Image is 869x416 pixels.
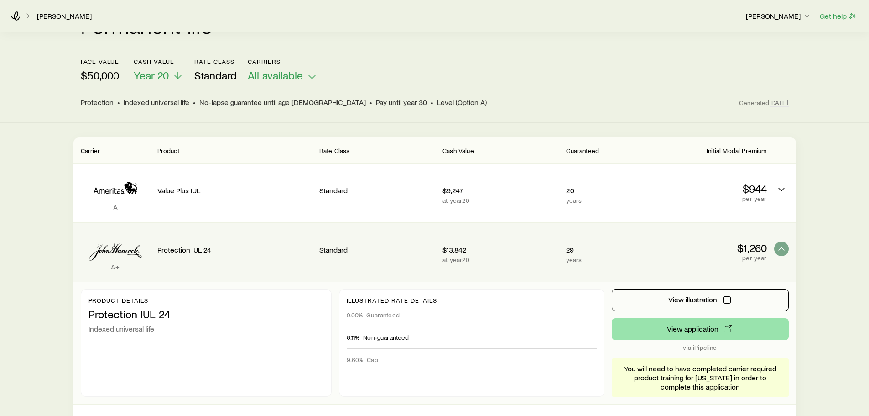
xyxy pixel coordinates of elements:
p: Indexed universal life [88,324,324,333]
span: You will need to have completed carrier required product training for [US_STATE] in order to comp... [619,364,781,391]
p: at year 20 [442,197,558,204]
p: Carriers [248,58,317,65]
span: 6.11% [347,334,360,341]
p: Rate Class [194,58,237,65]
span: Generated [739,99,788,107]
span: Cap [367,356,378,363]
span: Protection [81,98,114,107]
p: $50,000 [81,69,120,82]
button: Rate ClassStandard [194,58,237,82]
span: • [193,98,196,107]
p: A+ [81,262,150,271]
span: Year 20 [134,69,169,82]
p: per year [650,254,766,262]
span: 9.60% [347,356,364,363]
span: Indexed universal life [124,98,189,107]
button: via iPipeline [612,318,789,340]
p: 20 [566,186,644,195]
span: View illustration [668,296,717,303]
h2: Permanent life [81,14,213,36]
span: Rate Class [319,147,350,154]
span: Initial Modal Premium [707,147,766,154]
p: Cash Value [134,58,183,65]
span: All available [248,69,303,82]
p: $9,247 [442,186,558,195]
p: $944 [650,182,766,195]
span: Standard [194,69,237,82]
span: • [369,98,372,107]
p: face value [81,58,120,65]
button: [PERSON_NAME] [745,11,812,22]
span: Guaranteed [566,147,599,154]
p: per year [650,195,766,202]
p: Illustrated rate details [347,297,597,304]
button: CarriersAll available [248,58,317,82]
p: years [566,197,644,204]
span: Pay until year 30 [376,98,427,107]
p: via iPipeline [612,344,789,351]
p: Protection IUL 24 [88,308,324,321]
p: at year 20 [442,256,558,263]
button: Get help [819,11,858,21]
span: Carrier [81,147,100,154]
p: Protection IUL 24 [157,245,312,254]
a: [PERSON_NAME] [36,12,92,21]
p: Value Plus IUL [157,186,312,195]
span: Guaranteed [366,311,400,319]
span: 0.00% [347,311,363,319]
p: $1,260 [650,242,766,254]
span: Non-guaranteed [363,334,409,341]
p: Standard [319,186,435,195]
p: 29 [566,245,644,254]
p: [PERSON_NAME] [746,11,812,21]
span: • [117,98,120,107]
button: Cash ValueYear 20 [134,58,183,82]
span: Cash Value [442,147,474,154]
span: Product [157,147,180,154]
span: [DATE] [770,99,789,107]
p: Product details [88,297,324,304]
p: $13,842 [442,245,558,254]
p: A [81,203,150,212]
span: Level (Option A) [437,98,487,107]
span: • [431,98,433,107]
p: years [566,256,644,263]
p: Standard [319,245,435,254]
span: No-lapse guarantee until age [DEMOGRAPHIC_DATA] [199,98,366,107]
button: View illustration [612,289,789,311]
